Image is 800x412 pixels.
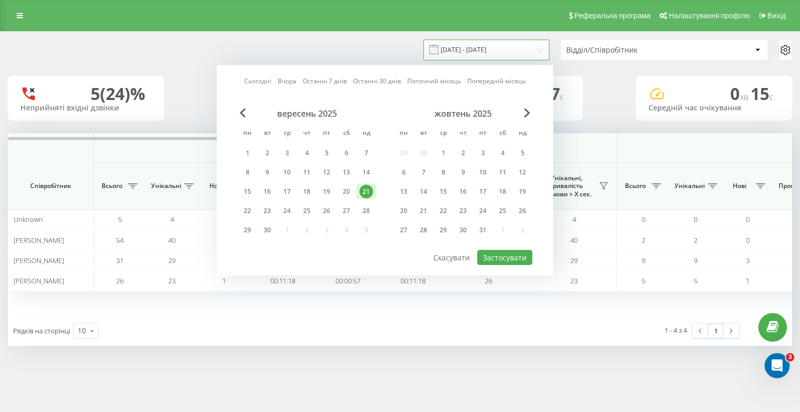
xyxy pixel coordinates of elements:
[746,215,749,224] span: 0
[453,203,473,219] div: чт 23 жовт 2025 р.
[397,223,410,237] div: 27
[473,184,493,199] div: пт 17 жовт 2025 р.
[277,145,297,161] div: ср 3 вер 2025 р.
[317,145,336,161] div: пт 5 вер 2025 р.
[356,203,376,219] div: нд 28 вер 2025 р.
[116,256,123,265] span: 31
[14,235,64,245] span: [PERSON_NAME]
[694,235,697,245] span: 2
[456,166,470,179] div: 9
[512,145,532,161] div: нд 5 жовт 2025 р.
[436,185,450,198] div: 15
[433,203,453,219] div: ср 22 жовт 2025 р.
[407,76,461,86] a: Поточний місяць
[78,326,86,336] div: 10
[453,145,473,161] div: чт 2 жовт 2025 р.
[570,256,578,265] span: 29
[524,108,530,118] span: Next Month
[515,126,530,142] abbr: неділя
[414,184,433,199] div: вт 14 жовт 2025 р.
[433,165,453,180] div: ср 8 жовт 2025 р.
[694,276,697,285] span: 5
[20,104,152,113] div: Неприйняті вхідні дзвінки
[359,204,373,218] div: 28
[257,165,277,180] div: вт 9 вер 2025 р.
[319,126,334,142] abbr: п’ятниця
[493,165,512,180] div: сб 11 жовт 2025 р.
[485,276,492,285] span: 26
[536,174,596,198] span: Унікальні, тривалість розмови > Х сек.
[516,185,529,198] div: 19
[674,182,705,190] span: Унікальні
[751,82,773,105] span: 15
[476,166,490,179] div: 10
[435,126,451,142] abbr: середа
[428,250,476,265] button: Скасувати
[456,146,470,160] div: 2
[476,185,490,198] div: 17
[394,184,414,199] div: пн 13 жовт 2025 р.
[315,271,380,291] td: 00:00:57
[642,215,645,224] span: 0
[336,145,356,161] div: сб 6 вер 2025 р.
[414,203,433,219] div: вт 21 жовт 2025 р.
[336,165,356,180] div: сб 13 вер 2025 р.
[397,185,410,198] div: 13
[396,126,411,142] abbr: понеділок
[359,185,373,198] div: 21
[340,166,353,179] div: 13
[574,11,651,20] span: Реферальна програма
[299,126,315,142] abbr: четвер
[394,165,414,180] div: пн 6 жовт 2025 р.
[297,203,317,219] div: чт 25 вер 2025 р.
[566,46,691,55] div: Відділ/Співробітник
[648,104,780,113] div: Середній час очікування
[116,276,123,285] span: 26
[456,185,470,198] div: 16
[708,323,723,338] a: 1
[359,166,373,179] div: 14
[259,126,275,142] abbr: вівторок
[339,126,354,142] abbr: субота
[642,256,645,265] span: 9
[240,126,255,142] abbr: понеділок
[496,146,509,160] div: 4
[241,185,254,198] div: 15
[277,203,297,219] div: ср 24 вер 2025 р.
[694,215,697,224] span: 0
[280,185,294,198] div: 17
[477,250,532,265] button: Застосувати
[279,126,295,142] abbr: середа
[516,204,529,218] div: 26
[453,165,473,180] div: чт 9 жовт 2025 р.
[356,145,376,161] div: нд 7 вер 2025 р.
[278,76,296,86] a: Вчора
[317,165,336,180] div: пт 12 вер 2025 р.
[260,166,274,179] div: 9
[493,145,512,161] div: сб 4 жовт 2025 р.
[297,165,317,180] div: чт 11 вер 2025 р.
[260,146,274,160] div: 2
[297,184,317,199] div: чт 18 вер 2025 р.
[436,204,450,218] div: 22
[353,76,401,86] a: Останні 30 днів
[151,182,181,190] span: Унікальні
[665,325,687,335] div: 1 - 4 з 4
[516,166,529,179] div: 12
[453,184,473,199] div: чт 16 жовт 2025 р.
[512,165,532,180] div: нд 12 жовт 2025 р.
[476,223,490,237] div: 31
[417,204,430,218] div: 21
[786,353,794,361] span: 3
[203,182,229,190] span: Нові
[300,185,314,198] div: 18
[340,185,353,198] div: 20
[300,204,314,218] div: 25
[380,271,445,291] td: 00:11:18
[257,203,277,219] div: вт 23 вер 2025 р.
[222,276,226,285] span: 1
[394,203,414,219] div: пн 20 жовт 2025 р.
[241,146,254,160] div: 1
[455,126,471,142] abbr: четвер
[512,203,532,219] div: нд 26 жовт 2025 р.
